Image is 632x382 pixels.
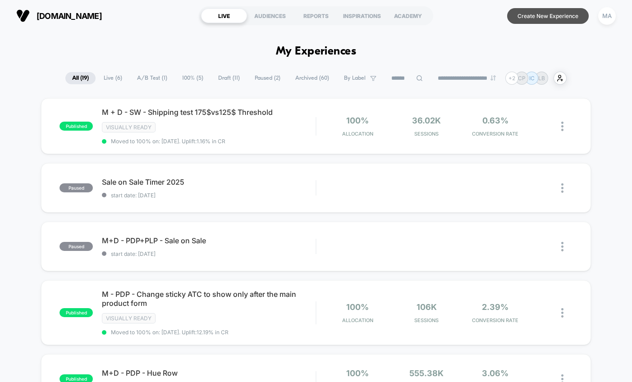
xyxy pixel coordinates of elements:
[60,183,93,192] span: paused
[175,72,210,84] span: 100% ( 5 )
[346,368,369,378] span: 100%
[342,131,373,137] span: Allocation
[385,9,431,23] div: ACADEMY
[276,45,357,58] h1: My Experiences
[60,242,93,251] span: paused
[102,192,316,199] span: start date: [DATE]
[14,9,105,23] button: [DOMAIN_NAME]
[339,9,385,23] div: INSPIRATIONS
[102,122,156,132] span: Visually ready
[561,122,563,131] img: close
[490,75,496,81] img: end
[102,368,316,377] span: M+D - PDP - Hue Row
[102,236,316,245] span: M+D - PDP+PLP - Sale on Sale
[482,302,508,312] span: 2.39%
[529,75,535,82] p: IC
[412,116,441,125] span: 36.02k
[102,290,316,308] span: M - PDP - Change sticky ATC to show only after the main product form
[518,75,526,82] p: CP
[505,72,518,85] div: + 2
[97,72,129,84] span: Live ( 6 )
[394,131,459,137] span: Sessions
[111,329,229,336] span: Moved to 100% on: [DATE] . Uplift: 12.19% in CR
[201,9,247,23] div: LIVE
[561,308,563,318] img: close
[102,313,156,323] span: Visually ready
[130,72,174,84] span: A/B Test ( 1 )
[60,308,93,317] span: published
[463,131,527,137] span: CONVERSION RATE
[538,75,545,82] p: LB
[37,11,102,21] span: [DOMAIN_NAME]
[293,9,339,23] div: REPORTS
[102,177,316,186] span: Sale on Sale Timer 2025
[394,317,459,323] span: Sessions
[561,183,563,193] img: close
[65,72,96,84] span: All ( 19 )
[248,72,287,84] span: Paused ( 2 )
[482,368,508,378] span: 3.06%
[102,250,316,257] span: start date: [DATE]
[595,7,618,25] button: MA
[561,242,563,251] img: close
[463,317,527,323] span: CONVERSION RATE
[111,138,225,145] span: Moved to 100% on: [DATE] . Uplift: 1.16% in CR
[16,9,30,23] img: Visually logo
[344,75,366,82] span: By Label
[211,72,247,84] span: Draft ( 11 )
[60,122,93,131] span: published
[346,302,369,312] span: 100%
[289,72,336,84] span: Archived ( 60 )
[346,116,369,125] span: 100%
[342,317,373,323] span: Allocation
[482,116,508,125] span: 0.63%
[598,7,616,25] div: MA
[507,8,589,24] button: Create New Experience
[102,108,316,117] span: M + D - SW - Shipping test 175$vs125$ Threshold
[409,368,444,378] span: 555.38k
[247,9,293,23] div: AUDIENCES
[417,302,437,312] span: 106k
